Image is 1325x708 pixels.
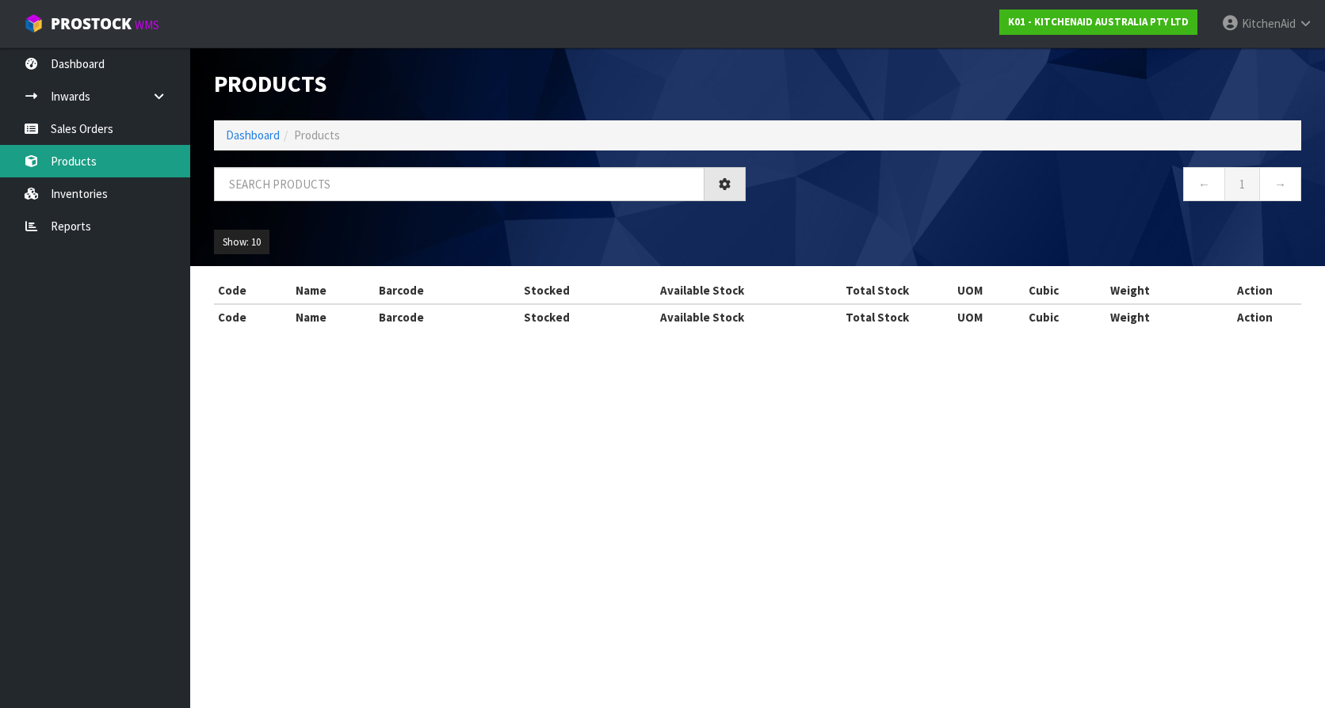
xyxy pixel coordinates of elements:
[953,304,1025,329] th: UOM
[489,304,605,329] th: Stocked
[1183,167,1225,201] a: ←
[51,13,132,34] span: ProStock
[375,278,488,303] th: Barcode
[1259,167,1301,201] a: →
[375,304,488,329] th: Barcode
[953,278,1025,303] th: UOM
[801,278,954,303] th: Total Stock
[1224,167,1260,201] a: 1
[1106,304,1208,329] th: Weight
[801,304,954,329] th: Total Stock
[214,304,292,329] th: Code
[1008,15,1189,29] strong: K01 - KITCHENAID AUSTRALIA PTY LTD
[226,128,280,143] a: Dashboard
[294,128,340,143] span: Products
[1106,278,1208,303] th: Weight
[135,17,159,32] small: WMS
[214,230,269,255] button: Show: 10
[1208,304,1301,329] th: Action
[24,13,44,33] img: cube-alt.png
[604,304,800,329] th: Available Stock
[292,304,375,329] th: Name
[214,167,705,201] input: Search products
[292,278,375,303] th: Name
[1208,278,1301,303] th: Action
[214,71,746,97] h1: Products
[604,278,800,303] th: Available Stock
[214,278,292,303] th: Code
[1025,304,1106,329] th: Cubic
[769,167,1301,206] nav: Page navigation
[1025,278,1106,303] th: Cubic
[1242,16,1296,31] span: KitchenAid
[489,278,605,303] th: Stocked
